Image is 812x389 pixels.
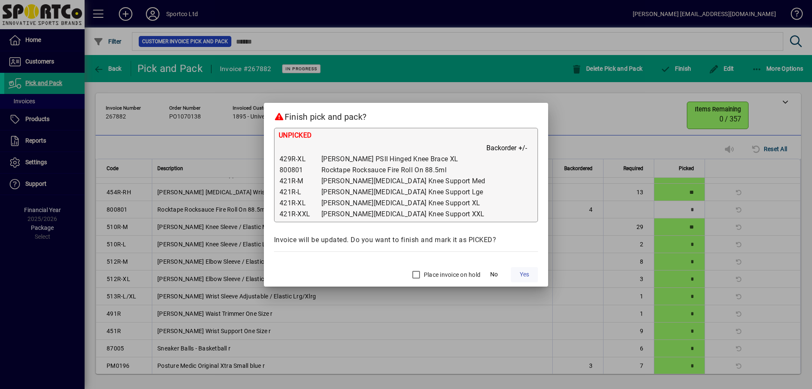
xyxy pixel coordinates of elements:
td: 421R-L [279,187,321,198]
td: [PERSON_NAME] PSII Hinged Knee Brace XL [321,154,486,165]
td: [PERSON_NAME][MEDICAL_DATA] Knee Support XXL [321,209,486,220]
div: UNPICKED [279,130,533,143]
div: Invoice will be updated. Do you want to finish and mark it as PICKED? [274,235,538,245]
td: 421R-XL [279,198,321,209]
td: 421R-XXL [279,209,321,220]
button: Yes [511,267,538,282]
td: 421R-M [279,176,321,187]
span: No [490,270,498,279]
span: Yes [520,270,529,279]
td: [PERSON_NAME][MEDICAL_DATA] Knee Support Lge [321,187,486,198]
td: [PERSON_NAME][MEDICAL_DATA] Knee Support Med [321,176,486,187]
label: Place invoice on hold [422,270,480,279]
td: Rocktape Rocksauce Fire Roll On 88.5ml [321,165,486,176]
th: Backorder +/- [486,143,534,154]
button: No [480,267,507,282]
td: 800801 [279,165,321,176]
h2: Finish pick and pack? [264,103,548,127]
td: [PERSON_NAME][MEDICAL_DATA] Knee Support XL [321,198,486,209]
td: 429R-XL [279,154,321,165]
